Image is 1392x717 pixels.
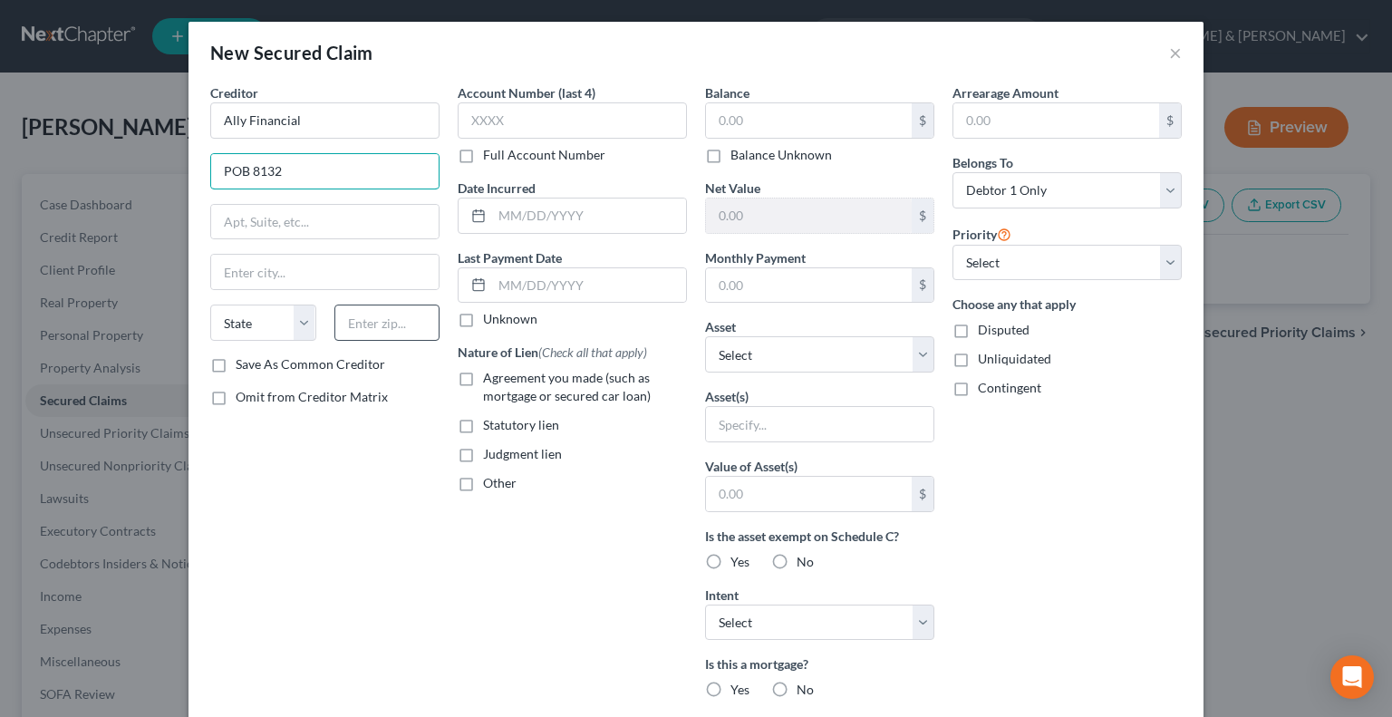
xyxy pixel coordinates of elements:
div: New Secured Claim [210,40,373,65]
label: Intent [705,586,739,605]
label: Account Number (last 4) [458,83,595,102]
div: $ [1159,103,1181,138]
span: Contingent [978,380,1041,395]
input: Search creditor by name... [210,102,440,139]
label: Last Payment Date [458,248,562,267]
label: Monthly Payment [705,248,806,267]
span: Yes [730,682,749,697]
input: Enter address... [211,154,439,189]
input: Apt, Suite, etc... [211,205,439,239]
button: × [1169,42,1182,63]
input: 0.00 [706,477,912,511]
label: Is this a mortgage? [705,654,934,673]
input: MM/DD/YYYY [492,199,686,233]
input: Enter zip... [334,305,440,341]
label: Asset(s) [705,387,749,406]
div: $ [912,103,933,138]
span: Asset [705,319,736,334]
input: MM/DD/YYYY [492,268,686,303]
input: 0.00 [953,103,1159,138]
span: Statutory lien [483,417,559,432]
label: Net Value [705,179,760,198]
label: Date Incurred [458,179,536,198]
span: No [797,682,814,697]
div: $ [912,477,933,511]
input: Specify... [706,407,933,441]
label: Balance Unknown [730,146,832,164]
span: Yes [730,554,749,569]
input: XXXX [458,102,687,139]
input: 0.00 [706,103,912,138]
span: Agreement you made (such as mortgage or secured car loan) [483,370,651,403]
span: Omit from Creditor Matrix [236,389,388,404]
label: Arrearage Amount [952,83,1058,102]
label: Save As Common Creditor [236,355,385,373]
span: Judgment lien [483,446,562,461]
span: No [797,554,814,569]
span: Unliquidated [978,351,1051,366]
input: 0.00 [706,268,912,303]
input: Enter city... [211,255,439,289]
label: Full Account Number [483,146,605,164]
span: Other [483,475,517,490]
div: $ [912,199,933,233]
label: Choose any that apply [952,295,1182,314]
span: Creditor [210,85,258,101]
input: 0.00 [706,199,912,233]
label: Priority [952,223,1011,245]
div: Open Intercom Messenger [1330,655,1374,699]
label: Nature of Lien [458,343,647,362]
span: (Check all that apply) [538,344,647,360]
label: Value of Asset(s) [705,457,797,476]
div: $ [912,268,933,303]
label: Is the asset exempt on Schedule C? [705,527,934,546]
label: Unknown [483,310,537,328]
span: Disputed [978,322,1029,337]
label: Balance [705,83,749,102]
span: Belongs To [952,155,1013,170]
